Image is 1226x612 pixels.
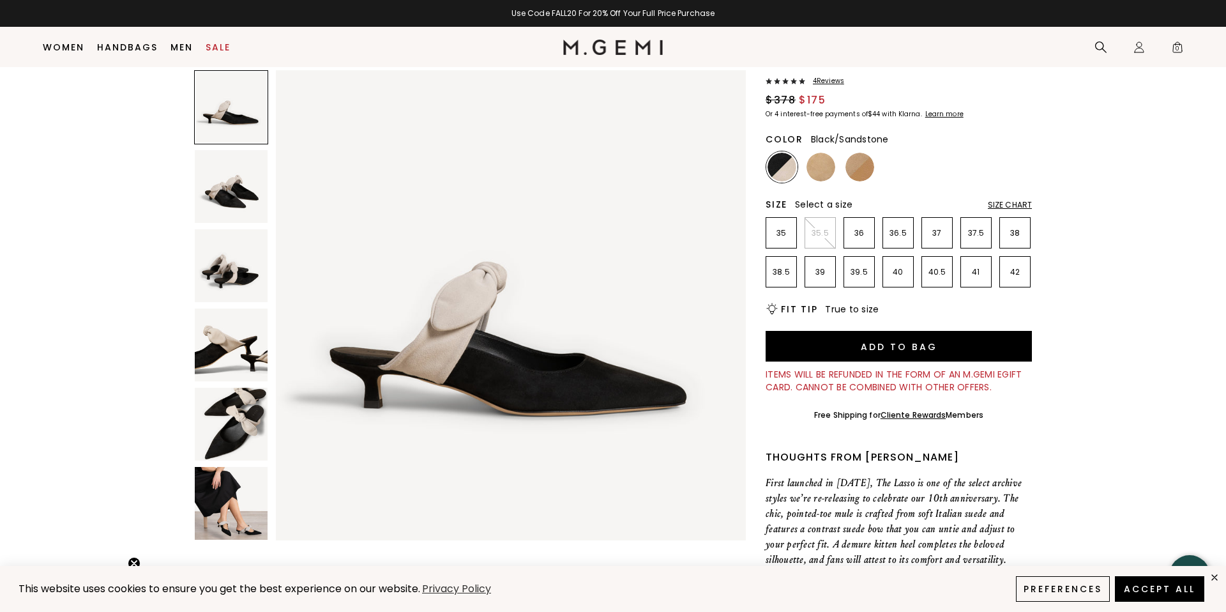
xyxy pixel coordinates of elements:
[925,109,964,119] klarna-placement-style-cta: Learn more
[195,229,268,302] img: The Lasso
[97,42,158,52] a: Handbags
[844,267,874,277] p: 39.5
[1171,43,1184,56] span: 0
[766,267,796,277] p: 38.5
[845,153,874,181] img: Light Tan
[768,153,796,181] img: Black/Sandstone
[844,228,874,238] p: 36
[195,309,268,381] img: The Lasso
[811,133,889,146] span: Black/Sandstone
[195,150,268,223] img: The Lasso
[170,42,193,52] a: Men
[766,134,803,144] h2: Color
[924,111,964,118] a: Learn more
[766,475,1032,567] p: First launched in [DATE], The Lasso is one of the select archive styles we’re re-releasing to cel...
[1000,228,1030,238] p: 38
[420,581,493,597] a: Privacy Policy (opens in a new tab)
[922,228,952,238] p: 37
[961,267,991,277] p: 41
[1016,576,1110,602] button: Preferences
[961,228,991,238] p: 37.5
[766,93,796,108] span: $378
[805,77,844,85] span: 4 Review s
[206,42,231,52] a: Sale
[799,93,826,108] span: $175
[195,388,268,461] img: The Lasso
[1115,576,1204,602] button: Accept All
[766,450,1032,465] div: Thoughts from [PERSON_NAME]
[883,228,913,238] p: 36.5
[19,581,420,596] span: This website uses cookies to ensure you get the best experience on our website.
[805,267,835,277] p: 39
[795,198,852,211] span: Select a size
[43,42,84,52] a: Women
[276,70,746,540] img: The Lasso
[988,200,1032,210] div: Size Chart
[881,409,946,420] a: Cliente Rewards
[1209,572,1220,583] div: close
[805,228,835,238] p: 35.5
[766,228,796,238] p: 35
[766,331,1032,362] button: Add to Bag
[195,467,268,540] img: The Lasso
[766,199,787,210] h2: Size
[128,557,140,570] button: Close teaser
[868,109,880,119] klarna-placement-style-amount: $44
[1000,267,1030,277] p: 42
[814,410,983,420] div: Free Shipping for Members
[766,77,1032,88] a: 4Reviews
[806,153,835,181] img: Beige
[563,40,663,55] img: M.Gemi
[766,368,1032,394] div: Items will be refunded in the form of an M.Gemi eGift Card. Cannot be combined with other offers.
[766,109,868,119] klarna-placement-style-body: Or 4 interest-free payments of
[781,304,817,314] h2: Fit Tip
[922,267,952,277] p: 40.5
[883,267,913,277] p: 40
[882,109,923,119] klarna-placement-style-body: with Klarna
[825,303,879,316] span: True to size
